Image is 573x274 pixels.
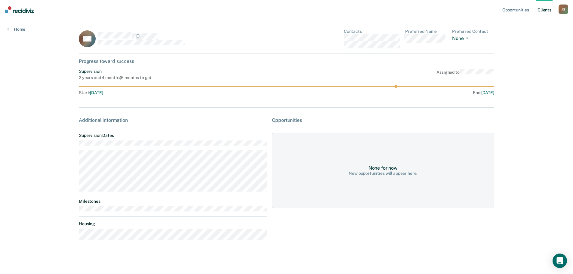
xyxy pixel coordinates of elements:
[559,5,568,14] div: J S
[5,6,34,13] img: Recidiviz
[79,75,151,80] div: 2 years and 4 months ( 6 months to go )
[553,254,567,268] div: Open Intercom Messenger
[289,90,494,95] div: End :
[90,90,103,95] span: [DATE]
[79,117,267,123] div: Additional information
[368,165,398,171] div: None for now
[559,5,568,14] button: JS
[79,133,267,138] dt: Supervision Dates
[79,58,494,64] div: Progress toward success
[79,221,267,226] dt: Housing
[349,171,417,176] div: New opportunities will appear here.
[7,26,25,32] a: Home
[481,90,494,95] span: [DATE]
[436,69,494,80] div: Assigned to
[405,29,447,34] dt: Preferred Name
[344,29,400,34] dt: Contacts
[452,29,494,34] dt: Preferred Contact
[79,199,267,204] dt: Milestones
[272,117,494,123] div: Opportunities
[79,69,151,74] div: Supervision
[452,35,471,42] button: None
[79,90,287,95] div: Start :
